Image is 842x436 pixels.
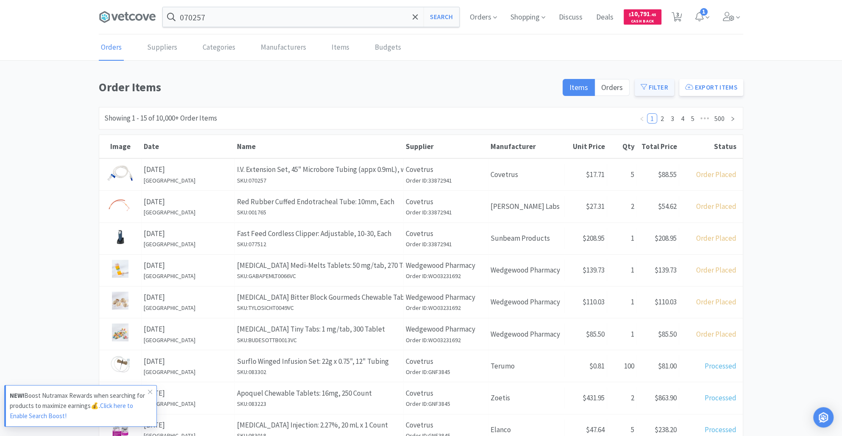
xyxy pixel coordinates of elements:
span: $85.50 [586,329,605,339]
li: 500 [711,113,728,124]
h6: SKU: 083302 [237,367,401,377]
div: Showing 1 - 15 of 10,000+ Order Items [104,113,217,124]
p: [DATE] [144,164,232,175]
a: 5 [688,114,697,123]
span: $27.31 [586,202,605,211]
div: Date [144,142,233,151]
span: $431.95 [583,393,605,402]
p: Fast Feed Cordless Clipper: Adjustable, 10-30, Each [237,228,401,239]
p: [DATE] [144,419,232,431]
div: Wedgewood Pharmacy [488,323,565,345]
p: Apoquel Chewable Tablets: 16mg, 250 Count [237,388,401,399]
h6: [GEOGRAPHIC_DATA] [144,303,232,312]
h6: [GEOGRAPHIC_DATA] [144,399,232,408]
span: Orders [601,82,623,92]
a: 4 [678,114,687,123]
div: Wedgewood Pharmacy [488,291,565,313]
p: [MEDICAL_DATA] Medi-Melts Tablets: 50 mg/tab, 270 Tablet, Chicken [237,260,401,271]
span: $85.50 [658,329,677,339]
div: 5 [607,164,637,186]
p: Red Rubber Cuffed Endotracheal Tube: 10mm, Each [237,196,401,208]
i: icon: right [730,116,735,121]
h6: SKU: 083223 [237,399,401,408]
h6: Order ID: WO03231692 [406,303,486,312]
p: [DATE] [144,260,232,271]
a: Categories [201,35,237,61]
div: Qty [609,142,635,151]
div: 1 [607,259,637,281]
p: [DATE] [144,228,232,239]
p: [MEDICAL_DATA] Tiny Tabs: 1 mg/tab, 300 Tablet [237,323,401,335]
span: $88.55 [658,170,677,179]
button: Export Items [679,79,743,96]
span: $110.03 [583,297,605,307]
h6: Order ID: 33872941 [406,208,486,217]
span: $0.81 [589,361,605,371]
a: Suppliers [145,35,179,61]
div: Wedgewood Pharmacy [488,259,565,281]
p: [DATE] [144,356,232,367]
span: ••• [698,113,711,124]
p: I.V. Extension Set, 45" Microbore Tubing (appx 0.9mL), without Injection Port: 10 Count [237,164,401,175]
span: Cash Back [629,19,656,25]
li: Next 5 Pages [698,113,711,124]
span: $54.62 [658,202,677,211]
img: 8915d795599d44ea91c58ab96e93f789_739923.png [110,355,130,373]
p: Covetrus [406,228,486,239]
a: 1 [647,114,657,123]
h1: Order Items [99,78,558,97]
p: Covetrus [406,419,486,431]
span: Order Placed [696,202,736,211]
span: Order Placed [696,329,736,339]
div: 1 [607,291,637,313]
span: . 45 [650,12,656,17]
p: Covetrus [406,196,486,208]
a: $10,791.45Cash Back [624,6,661,28]
img: 6e4bde7900074247b07b7758a47c568f_354718.png [106,164,134,182]
p: Covetrus [406,388,486,399]
h6: Order ID: GNF3845 [406,399,486,408]
p: [DATE] [144,388,232,399]
img: 64ffb205f8274de1a401b6443cfab4a3_26206.png [107,196,134,214]
strong: NEW! [10,391,24,399]
input: Search by item, sku, manufacturer, ingredient, size... [163,7,459,27]
a: Items [329,35,351,61]
div: Covetrus [488,164,565,186]
h6: Order ID: GNF3845 [406,367,486,377]
p: Surflo Winged Infusion Set: 22g x 0.75", 12" Tubing [237,356,401,367]
div: Open Intercom Messenger [813,407,834,428]
h6: Order ID: 33872941 [406,239,486,249]
span: 10,791 [629,10,656,18]
h6: SKU: GABAPEMLT0066VC [237,271,401,281]
div: Status [681,142,736,151]
img: 70d8570ab7a44244adc8db548b2f0a7e_544070.jpeg [112,260,128,278]
span: $208.95 [583,233,605,243]
a: Manufacturers [259,35,308,61]
button: Filter [635,79,674,96]
span: Items [569,82,588,92]
h6: [GEOGRAPHIC_DATA] [144,176,232,185]
h6: SKU: TYLOSICHT0049VC [237,303,401,312]
h6: Order ID: WO03231692 [406,271,486,281]
li: Next Page [728,113,738,124]
p: Covetrus [406,356,486,367]
li: Previous Page [637,113,647,124]
p: Boost Nutramax Rewards when searching for products to maximize earnings💰. [10,391,148,421]
div: Supplier [406,142,486,151]
a: 500 [712,114,727,123]
p: Wedgewood Pharmacy [406,292,486,303]
span: $ [629,12,631,17]
i: icon: left [639,116,644,121]
li: 1 [647,113,657,124]
a: 3 [668,114,677,123]
h6: [GEOGRAPHIC_DATA] [144,208,232,217]
span: $139.73 [583,265,605,275]
div: Unit Price [567,142,605,151]
span: $139.73 [655,265,677,275]
span: Order Placed [696,170,736,179]
p: [MEDICAL_DATA] Bitter Block Gourmeds Chewable Tablets: 50 mg/tab, 180 Tablet, Chicken [237,292,401,303]
a: Orders [99,35,124,61]
span: Processed [705,425,736,434]
a: Deals [593,14,617,21]
h6: [GEOGRAPHIC_DATA] [144,271,232,281]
